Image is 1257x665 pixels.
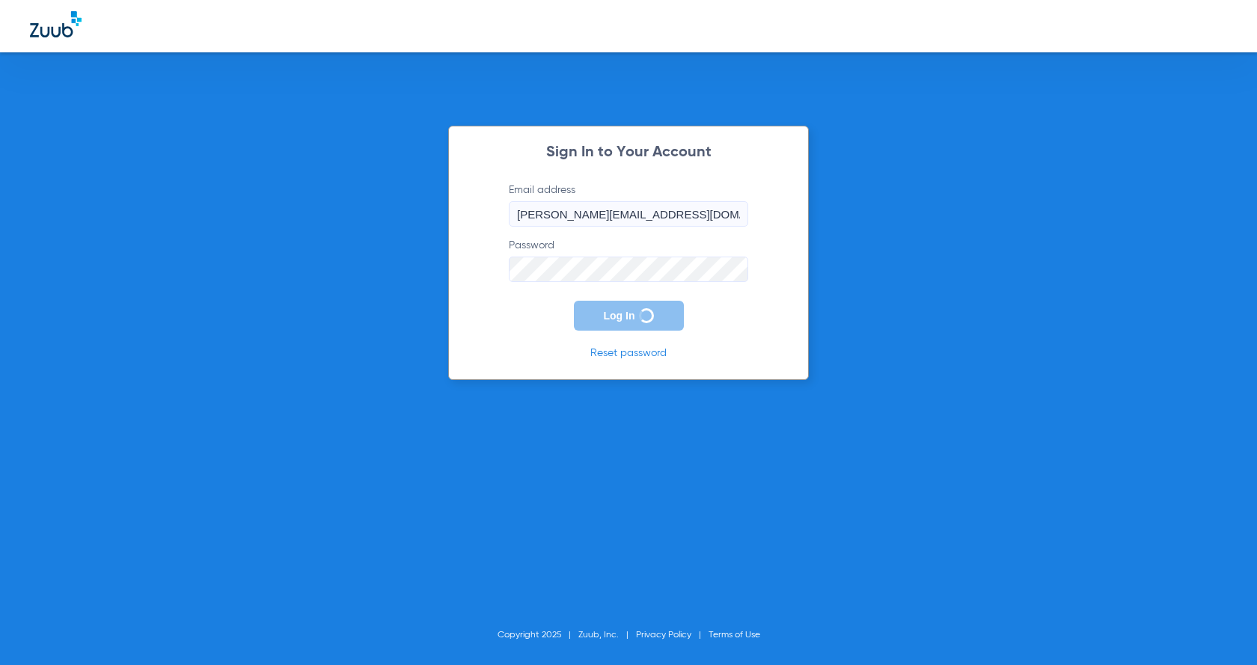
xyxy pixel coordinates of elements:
a: Privacy Policy [636,631,691,640]
input: Password [509,257,748,282]
h2: Sign In to Your Account [486,145,771,160]
li: Copyright 2025 [498,628,578,643]
iframe: Chat Widget [1182,593,1257,665]
a: Reset password [590,348,667,358]
label: Password [509,238,748,282]
button: Log In [574,301,684,331]
li: Zuub, Inc. [578,628,636,643]
input: Email address [509,201,748,227]
span: Log In [604,310,635,322]
a: Terms of Use [709,631,760,640]
label: Email address [509,183,748,227]
img: Zuub Logo [30,11,82,37]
